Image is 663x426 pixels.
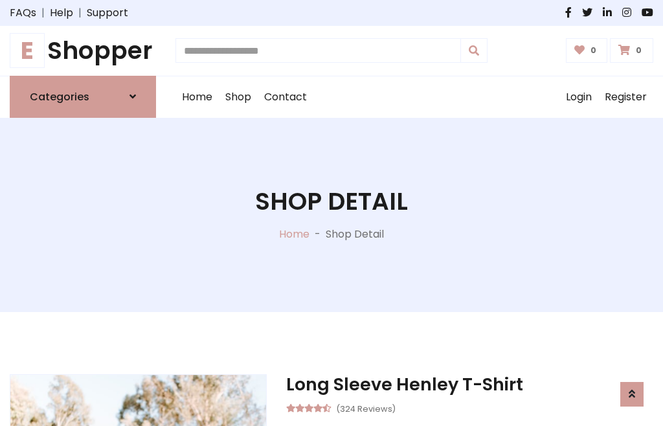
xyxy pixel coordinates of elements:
[255,187,408,216] h1: Shop Detail
[10,36,156,65] h1: Shopper
[309,227,326,242] p: -
[87,5,128,21] a: Support
[219,76,258,118] a: Shop
[336,400,396,416] small: (324 Reviews)
[610,38,653,63] a: 0
[73,5,87,21] span: |
[587,45,600,56] span: 0
[566,38,608,63] a: 0
[10,76,156,118] a: Categories
[175,76,219,118] a: Home
[258,76,313,118] a: Contact
[10,5,36,21] a: FAQs
[50,5,73,21] a: Help
[10,36,156,65] a: EShopper
[30,91,89,103] h6: Categories
[286,374,653,395] h3: Long Sleeve Henley T-Shirt
[279,227,309,241] a: Home
[633,45,645,56] span: 0
[326,227,384,242] p: Shop Detail
[598,76,653,118] a: Register
[559,76,598,118] a: Login
[10,33,45,68] span: E
[36,5,50,21] span: |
